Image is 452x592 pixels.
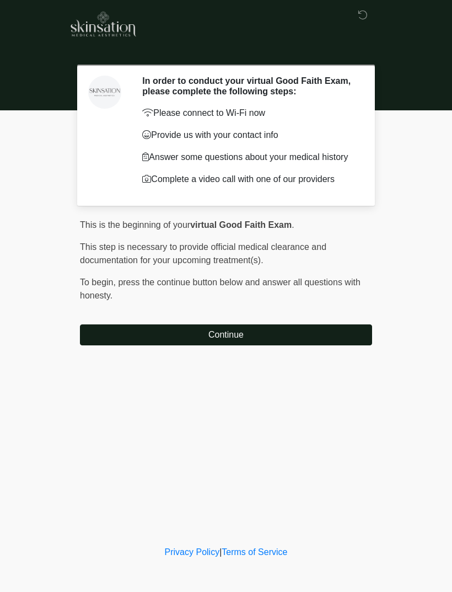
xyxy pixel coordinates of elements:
span: . [292,220,294,230]
p: Please connect to Wi-Fi now [142,106,356,120]
a: Privacy Policy [165,547,220,557]
span: This step is necessary to provide official medical clearance and documentation for your upcoming ... [80,242,326,265]
p: Complete a video call with one of our providers [142,173,356,186]
button: Continue [80,324,372,345]
h2: In order to conduct your virtual Good Faith Exam, please complete the following steps: [142,76,356,97]
p: Answer some questions about your medical history [142,151,356,164]
span: To begin, [80,278,118,287]
span: This is the beginning of your [80,220,190,230]
img: Agent Avatar [88,76,121,109]
span: press the continue button below and answer all questions with honesty. [80,278,360,300]
p: Provide us with your contact info [142,129,356,142]
a: Terms of Service [222,547,287,557]
a: | [219,547,222,557]
h1: ‎ ‎ [72,40,380,60]
strong: virtual Good Faith Exam [190,220,292,230]
img: Skinsation Medical Aesthetics Logo [69,8,136,38]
